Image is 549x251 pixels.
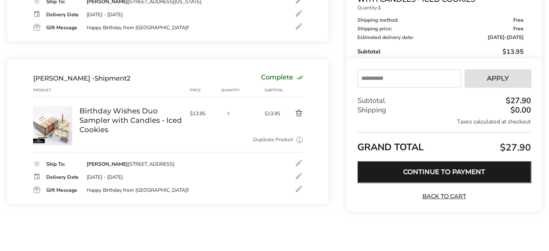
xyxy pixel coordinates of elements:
[87,25,189,31] div: Happy Birthday from [GEOGRAPHIC_DATA]!!
[87,174,123,181] div: [DATE] - [DATE]
[357,5,524,10] p: Quantity:
[33,106,72,145] img: Birthday Wishes Duo Sampler with Candles - Iced Cookies
[487,75,509,82] span: Apply
[87,161,174,168] div: [STREET_ADDRESS]
[221,87,265,93] div: Quantity
[419,192,470,200] a: Back to Cart
[357,161,531,183] button: Continue to Payment
[502,47,524,56] span: $13.95
[357,26,524,31] div: Shipping price:
[46,25,79,30] div: Gift Message
[357,132,531,156] div: GRAND TOTAL
[190,87,221,93] div: Price
[498,141,531,154] span: $27.90
[46,188,79,193] div: Gift Message
[265,110,282,117] span: $13.95
[357,105,531,115] div: Shipping
[87,187,189,194] div: Happy Birthday from [GEOGRAPHIC_DATA]!!
[282,109,304,118] button: Delete product
[378,4,381,11] strong: 1
[357,47,524,56] div: Subtotal
[46,12,79,17] div: Delivery Date
[33,87,79,93] div: Product
[357,96,531,105] div: Subtotal
[465,69,531,87] button: Apply
[46,175,79,180] div: Delivery Date
[265,87,282,93] div: Subtotal
[33,106,72,113] a: Birthday Wishes Duo Sampler with Candles - Iced Cookies
[190,110,218,117] span: $13.95
[79,106,183,134] a: Birthday Wishes Duo Sampler with Candles - Iced Cookies
[357,18,524,23] div: Shipping method:
[488,34,505,41] span: [DATE]
[87,12,123,18] div: [DATE] - [DATE]
[33,74,130,82] div: Shipment
[127,74,130,82] span: 2
[33,74,95,82] span: [PERSON_NAME] -
[261,74,303,82] div: Complete
[357,118,531,126] div: Taxes calculated at checkout
[488,35,524,40] span: -
[221,106,236,121] input: Quantity input
[357,35,524,40] div: Estimated delivery date:
[513,26,524,31] span: Free
[253,136,293,144] a: Duplicate Product
[46,162,79,167] div: Ship To:
[87,161,128,168] strong: [PERSON_NAME]
[504,97,531,105] div: $27.90
[513,18,524,23] span: Free
[509,106,531,114] div: $0.00
[507,34,524,41] span: [DATE]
